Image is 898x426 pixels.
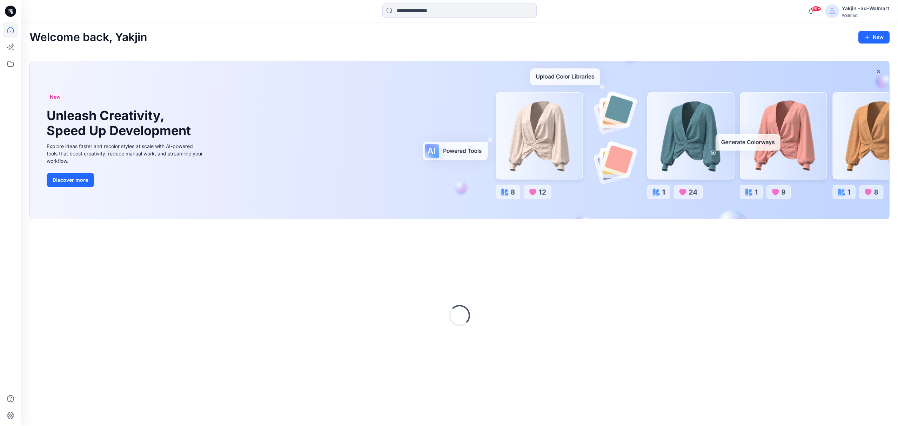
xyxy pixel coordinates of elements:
[842,4,889,13] div: Yakjin -3d-Walmart
[811,6,821,12] span: 99+
[829,8,835,14] svg: avatar
[47,173,94,187] button: Discover more
[50,93,61,101] span: New
[47,108,194,138] h1: Unleash Creativity, Speed Up Development
[842,13,889,18] div: Walmart
[29,31,147,44] h2: Welcome back, Yakjin
[47,173,205,187] a: Discover more
[858,31,890,44] button: New
[47,142,205,165] div: Explore ideas faster and recolor styles at scale with AI-powered tools that boost creativity, red...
